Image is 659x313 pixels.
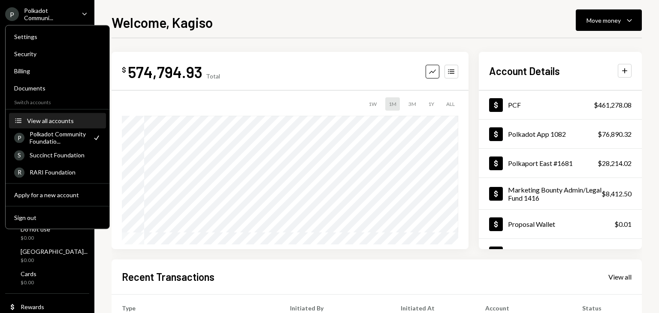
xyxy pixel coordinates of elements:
[9,164,106,180] a: RRARI Foundation
[206,72,220,80] div: Total
[128,62,203,81] div: 574,794.93
[479,90,642,119] a: PCF$461,278.08
[9,187,106,203] button: Apply for a new account
[21,279,36,286] div: $0.00
[27,117,101,124] div: View all accounts
[508,159,573,167] div: Polkaport East #1681
[122,66,126,74] div: $
[479,210,642,238] a: Proposal Wallet$0.01
[5,7,19,21] div: P
[385,97,400,111] div: 1M
[14,214,101,221] div: Sign out
[614,219,632,229] div: $0.01
[24,7,75,21] div: Polkadot Communi...
[14,132,24,143] div: P
[21,257,88,264] div: $0.00
[508,130,566,138] div: Polkadot App 1082
[122,270,215,284] h2: Recent Transactions
[608,273,632,281] div: View all
[405,97,420,111] div: 3M
[443,97,458,111] div: ALL
[598,158,632,169] div: $28,214.02
[479,149,642,178] a: Polkaport East #1681$28,214.02
[21,270,36,277] div: Cards
[21,235,50,242] div: $0.00
[14,191,101,199] div: Apply for a new account
[365,97,380,111] div: 1W
[9,63,106,78] a: Billing
[112,14,213,31] h1: Welcome, Kagiso
[14,167,24,178] div: R
[586,16,621,25] div: Move money
[6,97,109,105] div: Switch accounts
[5,268,89,288] a: Cards$0.00
[9,80,106,96] a: Documents
[9,113,106,129] button: View all accounts
[479,239,642,268] a: $0.00
[14,84,101,92] div: Documents
[14,33,101,40] div: Settings
[508,186,602,202] div: Marketing Bounty Admin/Legal Fund 1416
[479,178,642,209] a: Marketing Bounty Admin/Legal Fund 1416$8,412.50
[30,130,87,145] div: Polkadot Community Foundatio...
[9,46,106,61] a: Security
[9,29,106,44] a: Settings
[9,210,106,226] button: Sign out
[608,272,632,281] a: View all
[14,150,24,160] div: S
[614,248,632,259] div: $0.00
[30,169,101,176] div: RARI Foundation
[508,220,555,228] div: Proposal Wallet
[5,245,91,266] a: [GEOGRAPHIC_DATA]...$0.00
[21,303,44,310] div: Rewards
[425,97,438,111] div: 1Y
[21,248,88,255] div: [GEOGRAPHIC_DATA]...
[602,189,632,199] div: $8,412.50
[594,100,632,110] div: $461,278.08
[479,120,642,148] a: Polkadot App 1082$76,890.32
[5,223,89,244] a: Do not use$0.00
[30,151,101,159] div: Succinct Foundation
[14,67,101,75] div: Billing
[9,147,106,163] a: SSuccinct Foundation
[576,9,642,31] button: Move money
[14,50,101,57] div: Security
[489,64,560,78] h2: Account Details
[508,101,521,109] div: PCF
[598,129,632,139] div: $76,890.32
